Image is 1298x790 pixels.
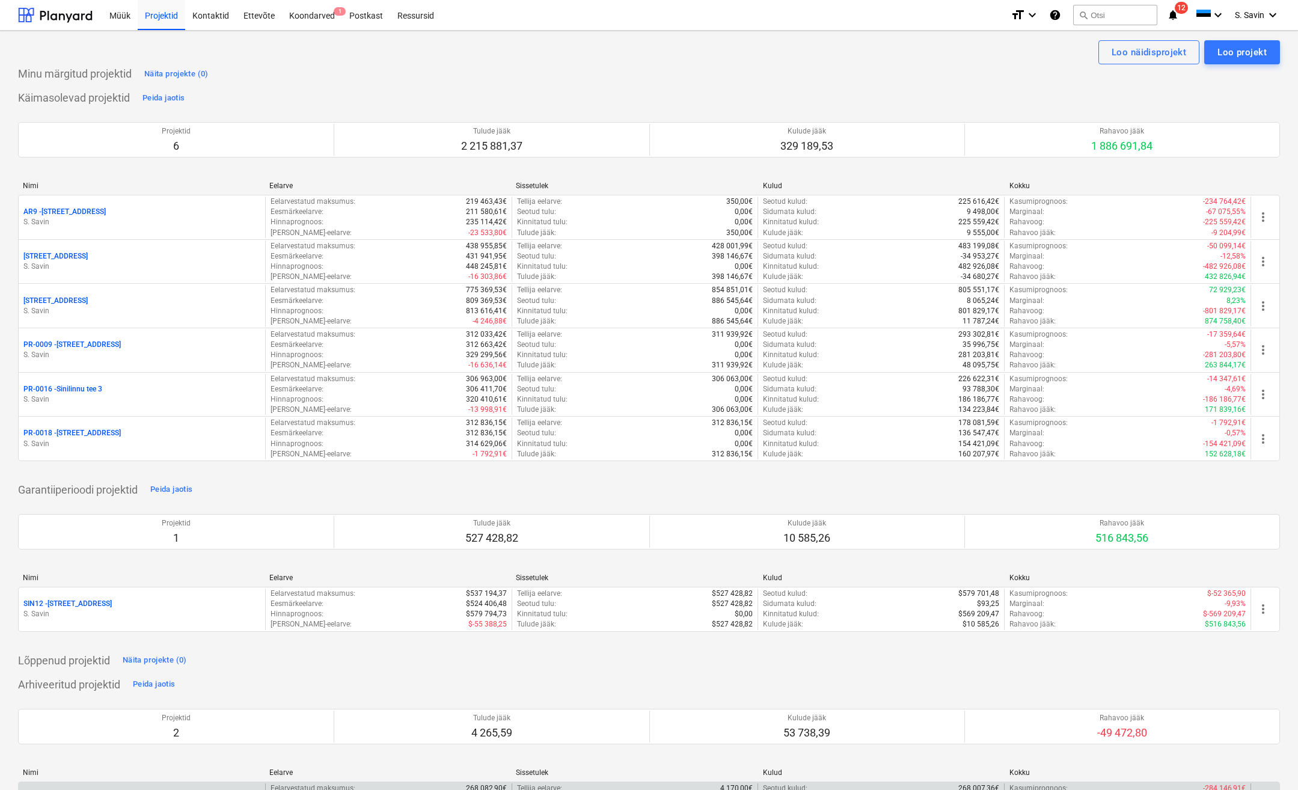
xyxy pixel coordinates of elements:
[1203,197,1246,207] p: -234 764,42€
[1009,439,1044,449] p: Rahavoog :
[271,418,355,428] p: Eelarvestatud maksumus :
[780,139,833,153] p: 329 189,53
[271,262,323,272] p: Hinnaprognoos :
[334,7,346,16] span: 1
[461,126,522,136] p: Tulude jääk
[147,480,195,500] button: Peida jaotis
[712,374,753,384] p: 306 063,00€
[763,241,807,251] p: Seotud kulud :
[271,609,323,619] p: Hinnaprognoos :
[1207,329,1246,340] p: -17 359,64€
[763,439,819,449] p: Kinnitatud kulud :
[517,251,556,262] p: Seotud tulu :
[162,126,191,136] p: Projektid
[465,518,518,528] p: Tulude jääk
[1091,139,1153,153] p: 1 886 691,84
[712,329,753,340] p: 311 939,92€
[712,251,753,262] p: 398 146,67€
[142,91,185,105] div: Peida jaotis
[123,654,187,667] div: Näita projekte (0)
[735,207,753,217] p: 0,00€
[23,207,260,227] div: AR9 -[STREET_ADDRESS]S. Savin
[141,64,212,84] button: Näita projekte (0)
[466,251,507,262] p: 431 941,95€
[517,340,556,350] p: Seotud tulu :
[712,285,753,295] p: 854 851,01€
[1203,262,1246,272] p: -482 926,08€
[23,439,260,449] p: S. Savin
[271,599,323,609] p: Eesmärkeelarve :
[712,449,753,459] p: 312 836,15€
[23,182,260,190] div: Nimi
[735,306,753,316] p: 0,00€
[468,405,507,415] p: -13 998,91€
[1009,262,1044,272] p: Rahavoog :
[133,678,175,691] div: Peida jaotis
[1256,432,1270,446] span: more_vert
[271,329,355,340] p: Eelarvestatud maksumus :
[271,350,323,360] p: Hinnaprognoos :
[967,207,999,217] p: 9 498,00€
[120,651,190,670] button: Näita projekte (0)
[517,360,556,370] p: Tulude jääk :
[1203,439,1246,449] p: -154 421,09€
[1256,602,1270,616] span: more_vert
[961,272,999,282] p: -34 680,27€
[1009,228,1056,238] p: Rahavoo jääk :
[735,394,753,405] p: 0,00€
[517,228,556,238] p: Tulude jääk :
[1009,340,1044,350] p: Marginaal :
[473,449,507,459] p: -1 792,91€
[23,306,260,316] p: S. Savin
[517,449,556,459] p: Tulude jääk :
[958,405,999,415] p: 134 223,84€
[461,139,522,153] p: 2 215 881,37
[712,316,753,326] p: 886 545,64€
[1226,296,1246,306] p: 8,23%
[1009,251,1044,262] p: Marginaal :
[958,449,999,459] p: 160 207,97€
[466,241,507,251] p: 438 955,85€
[958,428,999,438] p: 136 547,47€
[517,306,568,316] p: Kinnitatud tulu :
[763,217,819,227] p: Kinnitatud kulud :
[271,384,323,394] p: Eesmärkeelarve :
[23,207,106,217] p: AR9 - [STREET_ADDRESS]
[517,262,568,272] p: Kinnitatud tulu :
[517,197,562,207] p: Tellija eelarve :
[712,296,753,306] p: 886 545,64€
[23,609,260,619] p: S. Savin
[1009,589,1068,599] p: Kasumiprognoos :
[1256,387,1270,402] span: more_vert
[517,439,568,449] p: Kinnitatud tulu :
[517,589,562,599] p: Tellija eelarve :
[23,428,260,449] div: PR-0018 -[STREET_ADDRESS]S. Savin
[517,599,556,609] p: Seotud tulu :
[726,228,753,238] p: 350,00€
[958,306,999,316] p: 801 829,17€
[1266,8,1280,22] i: keyboard_arrow_down
[735,262,753,272] p: 0,00€
[1009,329,1068,340] p: Kasumiprognoos :
[466,439,507,449] p: 314 629,06€
[1225,340,1246,350] p: -5,57%
[271,589,355,599] p: Eelarvestatud maksumus :
[466,340,507,350] p: 312 663,42€
[271,360,352,370] p: [PERSON_NAME]-eelarve :
[1205,316,1246,326] p: 874 758,40€
[23,599,260,619] div: SIN12 -[STREET_ADDRESS]S. Savin
[958,197,999,207] p: 225 616,42€
[1079,10,1088,20] span: search
[1205,360,1246,370] p: 263 844,17€
[23,251,260,272] div: [STREET_ADDRESS]S. Savin
[763,449,803,459] p: Kulude jääk :
[958,217,999,227] p: 225 559,42€
[1203,306,1246,316] p: -801 829,17€
[1225,428,1246,438] p: -0,57%
[958,589,999,599] p: $579 701,48
[466,599,507,609] p: $524 406,48
[763,589,807,599] p: Seotud kulud :
[735,428,753,438] p: 0,00€
[271,306,323,316] p: Hinnaprognoos :
[735,384,753,394] p: 0,00€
